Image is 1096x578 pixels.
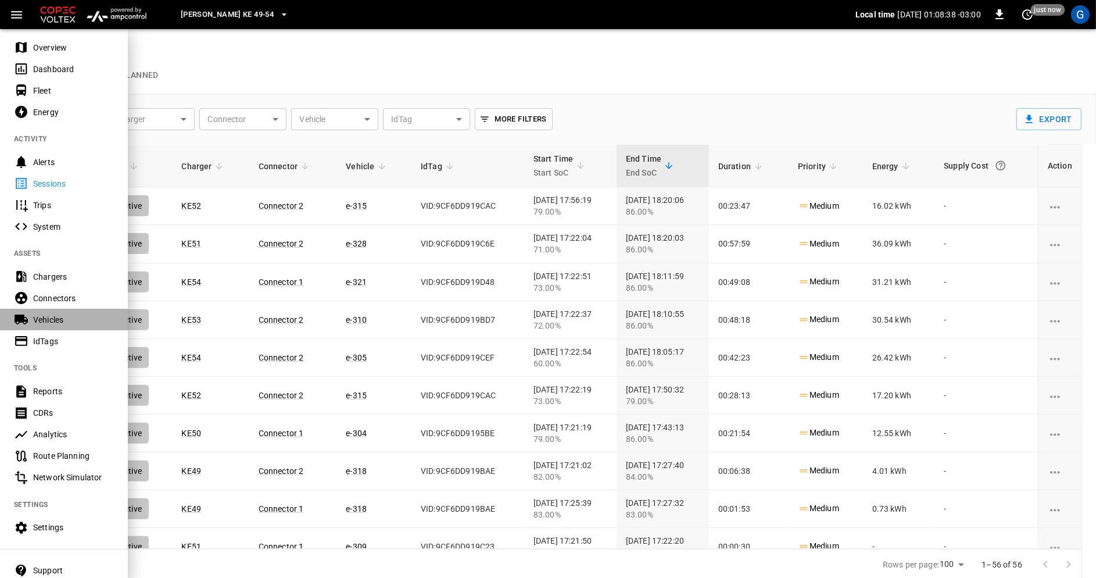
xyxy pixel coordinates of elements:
[33,450,114,462] div: Route Planning
[898,9,981,20] p: [DATE] 01:08:38 -03:00
[33,85,114,97] div: Fleet
[33,106,114,118] div: Energy
[33,156,114,168] div: Alerts
[33,314,114,326] div: Vehicles
[33,336,114,347] div: IdTags
[83,3,151,26] img: ampcontrol.io logo
[33,407,114,419] div: CDRs
[33,386,114,397] div: Reports
[181,8,274,22] span: [PERSON_NAME] KE 49-54
[33,63,114,75] div: Dashboard
[33,292,114,304] div: Connectors
[33,199,114,211] div: Trips
[1018,5,1037,24] button: set refresh interval
[33,178,114,190] div: Sessions
[33,42,114,53] div: Overview
[855,9,896,20] p: Local time
[33,221,114,233] div: System
[33,522,114,533] div: Settings
[1071,5,1090,24] div: profile-icon
[33,472,114,483] div: Network Simulator
[1031,4,1065,16] span: just now
[38,3,78,26] img: Customer Logo
[33,271,114,283] div: Chargers
[33,565,114,576] div: Support
[33,429,114,440] div: Analytics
